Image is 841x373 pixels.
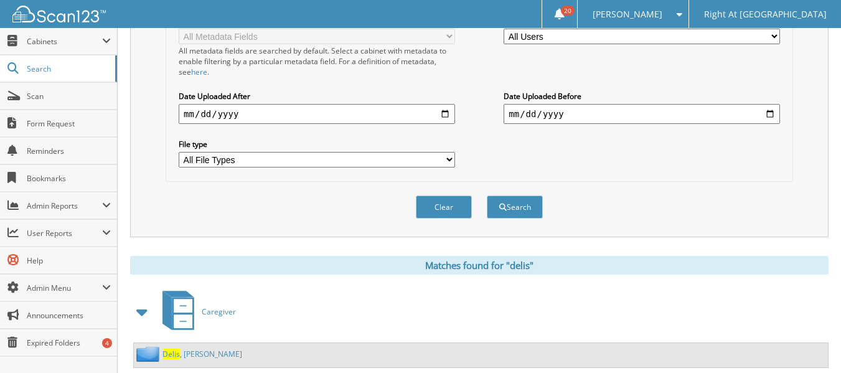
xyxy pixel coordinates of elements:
div: 4 [102,338,112,348]
button: Search [487,196,543,219]
span: Admin Reports [27,201,102,211]
iframe: Chat Widget [779,313,841,373]
label: Date Uploaded Before [504,91,780,102]
span: Scan [27,91,111,102]
span: User Reports [27,228,102,238]
span: Form Request [27,118,111,129]
span: Cabinets [27,36,102,47]
span: [PERSON_NAME] [593,11,662,18]
label: File type [179,139,455,149]
a: Delis, [PERSON_NAME] [162,349,242,359]
span: Help [27,255,111,266]
span: Caregiver [202,306,236,317]
span: Announcements [27,310,111,321]
img: scan123-logo-white.svg [12,6,106,22]
a: here [191,67,207,77]
div: Matches found for "delis" [130,256,829,275]
input: start [179,104,455,124]
span: Right At [GEOGRAPHIC_DATA] [704,11,827,18]
a: Caregiver [155,287,236,336]
span: Search [27,64,109,74]
button: Clear [416,196,472,219]
input: end [504,104,780,124]
span: Delis [162,349,180,359]
span: Reminders [27,146,111,156]
span: Admin Menu [27,283,102,293]
span: Bookmarks [27,173,111,184]
span: Expired Folders [27,338,111,348]
img: folder2.png [136,346,162,362]
span: 20 [561,6,575,16]
label: Date Uploaded After [179,91,455,102]
div: All metadata fields are searched by default. Select a cabinet with metadata to enable filtering b... [179,45,455,77]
